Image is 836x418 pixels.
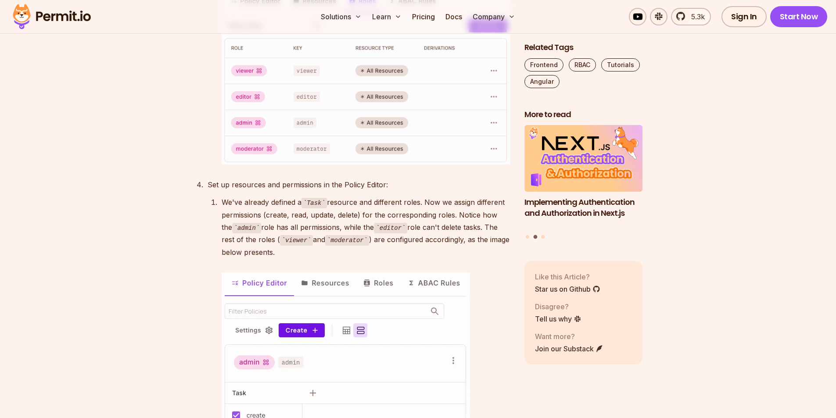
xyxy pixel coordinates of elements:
div: We've already defined a resource and different roles. Now we assign different permissions (create... [222,196,510,258]
a: Sign In [721,6,767,27]
a: Tell us why [535,314,581,324]
img: Implementing Authentication and Authorization in Next.js [524,125,643,192]
code: moderator [325,235,369,246]
img: Permit logo [9,2,95,32]
a: Frontend [524,58,563,71]
a: Tutorials [601,58,640,71]
h2: Related Tags [524,42,643,53]
div: Set up resources and permissions in the Policy Editor: [208,179,510,191]
a: Implementing Authentication and Authorization in Next.jsImplementing Authentication and Authoriza... [524,125,643,230]
button: Learn [369,8,405,25]
button: Solutions [317,8,365,25]
a: Join our Substack [535,343,603,354]
code: viewer [280,235,313,246]
button: Go to slide 2 [533,235,537,239]
p: Disagree? [535,301,581,312]
h3: Implementing Authentication and Authorization in Next.js [524,197,643,219]
p: Like this Article? [535,272,600,282]
code: admin [232,223,262,233]
a: Pricing [409,8,438,25]
button: Company [469,8,519,25]
a: Docs [442,8,466,25]
a: Angular [524,75,560,88]
a: 5.3k [671,8,711,25]
a: RBAC [569,58,596,71]
p: Want more? [535,331,603,342]
a: Star us on Github [535,284,600,294]
code: Task [301,198,327,208]
div: Posts [524,125,643,240]
button: Go to slide 3 [541,235,545,239]
span: 5.3k [686,11,705,22]
li: 2 of 3 [524,125,643,230]
code: editor [374,223,407,233]
button: Go to slide 1 [526,235,529,239]
h2: More to read [524,109,643,120]
a: Start Now [770,6,828,27]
